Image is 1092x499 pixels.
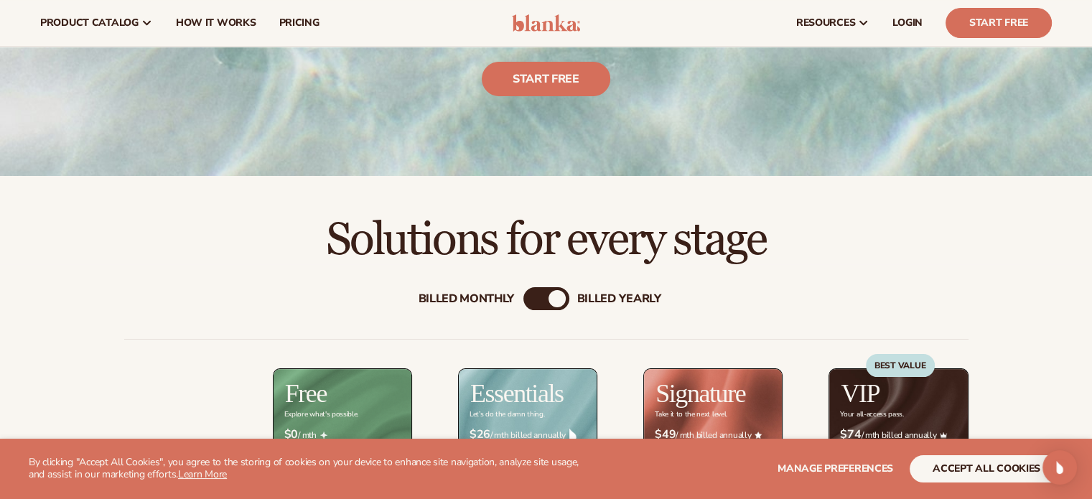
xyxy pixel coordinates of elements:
[178,467,227,481] a: Learn More
[644,369,782,456] img: Signature_BG_eeb718c8-65ac-49e3-a4e5-327c6aa73146.jpg
[40,17,139,29] span: product catalog
[655,411,727,419] div: Take it to the next level.
[655,428,676,442] strong: $49
[778,455,893,482] button: Manage preferences
[459,369,597,456] img: Essentials_BG_9050f826-5aa9-47d9-a362-757b82c62641.jpg
[892,17,923,29] span: LOGIN
[755,432,762,438] img: Star_6.png
[840,411,903,419] div: Your all-access pass.
[470,381,564,406] h2: Essentials
[940,432,947,439] img: Crown_2d87c031-1b5a-4345-8312-a4356ddcde98.png
[512,14,580,32] img: logo
[840,428,956,442] span: / mth billed annually
[569,429,577,442] img: drop.png
[320,432,327,439] img: Free_Icon_bb6e7c7e-73f8-44bd-8ed0-223ea0fc522e.png
[778,462,893,475] span: Manage preferences
[29,457,595,481] p: By clicking "Accept All Cookies", you agree to the storing of cookies on your device to enhance s...
[655,428,771,442] span: / mth billed annually
[285,381,327,406] h2: Free
[946,8,1052,38] a: Start Free
[470,428,586,442] span: / mth billed annually
[910,455,1063,482] button: accept all cookies
[1042,450,1077,485] div: Open Intercom Messenger
[655,381,745,406] h2: Signature
[577,292,661,306] div: billed Yearly
[829,369,967,456] img: VIP_BG_199964bd-3653-43bc-8a67-789d2d7717b9.jpg
[470,411,544,419] div: Let’s do the damn thing.
[40,216,1052,264] h2: Solutions for every stage
[470,428,490,442] strong: $26
[419,292,515,306] div: Billed Monthly
[284,428,401,442] span: / mth
[840,428,861,442] strong: $74
[482,62,610,97] a: Start free
[274,369,411,456] img: free_bg.png
[284,428,298,442] strong: $0
[176,17,256,29] span: How It Works
[866,354,935,377] div: BEST VALUE
[796,17,855,29] span: resources
[279,17,319,29] span: pricing
[284,411,358,419] div: Explore what's possible.
[841,381,879,406] h2: VIP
